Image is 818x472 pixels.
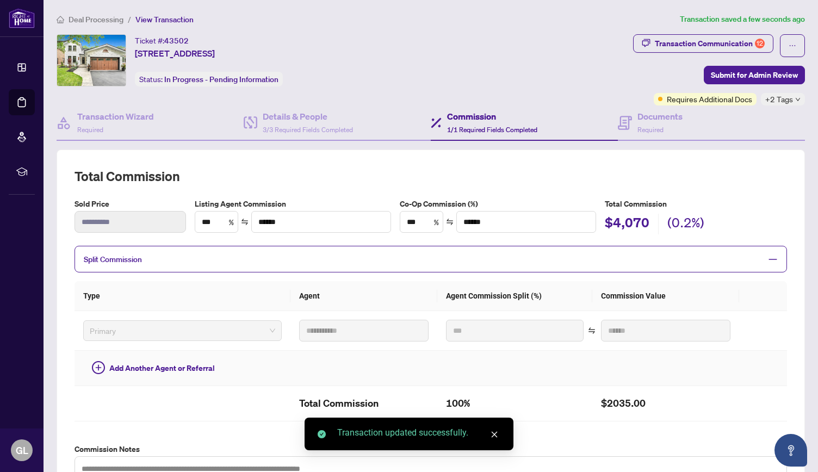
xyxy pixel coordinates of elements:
button: Submit for Admin Review [704,66,805,84]
span: 3/3 Required Fields Completed [263,126,353,134]
h4: Transaction Wizard [77,110,154,123]
span: In Progress - Pending Information [164,74,278,84]
div: Transaction updated successfully. [337,426,500,439]
span: [STREET_ADDRESS] [135,47,215,60]
div: Split Commission [75,246,787,272]
h4: Details & People [263,110,353,123]
label: Commission Notes [75,443,787,455]
span: home [57,16,64,23]
h4: Commission [447,110,537,123]
h2: $2035.00 [601,395,731,412]
div: Transaction Communication [655,35,765,52]
span: minus [768,254,778,264]
span: +2 Tags [765,93,793,105]
label: Co-Op Commission (%) [400,198,596,210]
span: check-circle [318,430,326,438]
img: logo [9,8,35,28]
span: swap [241,218,249,226]
span: Requires Additional Docs [667,93,752,105]
span: swap [588,327,596,334]
span: 1/1 Required Fields Completed [447,126,537,134]
h2: Total Commission [299,395,429,412]
h2: $4,070 [605,214,649,234]
span: ellipsis [789,42,796,49]
span: swap [446,218,454,226]
span: Submit for Admin Review [711,66,798,84]
a: Close [488,428,500,440]
div: 12 [755,39,765,48]
span: Add Another Agent or Referral [109,362,215,374]
span: 43502 [164,36,189,46]
div: Status: [135,72,283,86]
article: Transaction saved a few seconds ago [680,13,805,26]
img: IMG-W12243520_1.jpg [57,35,126,86]
span: Required [637,126,664,134]
span: Required [77,126,103,134]
div: Ticket #: [135,34,189,47]
span: GL [16,443,28,458]
button: Add Another Agent or Referral [83,359,224,377]
span: close [491,431,498,438]
label: Listing Agent Commission [195,198,391,210]
h2: Total Commission [75,167,787,185]
th: Type [75,281,290,311]
h5: Total Commission [605,198,787,210]
button: Transaction Communication12 [633,34,773,53]
button: Open asap [774,434,807,467]
span: Primary [90,322,275,339]
span: Split Commission [84,254,142,264]
th: Agent Commission Split (%) [437,281,592,311]
h2: (0.2%) [667,214,704,234]
span: plus-circle [92,361,105,374]
th: Agent [290,281,438,311]
li: / [128,13,131,26]
span: View Transaction [135,15,194,24]
label: Sold Price [75,198,186,210]
th: Commission Value [592,281,740,311]
span: Deal Processing [69,15,123,24]
h2: 100% [446,395,583,412]
span: down [795,97,801,102]
h4: Documents [637,110,683,123]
